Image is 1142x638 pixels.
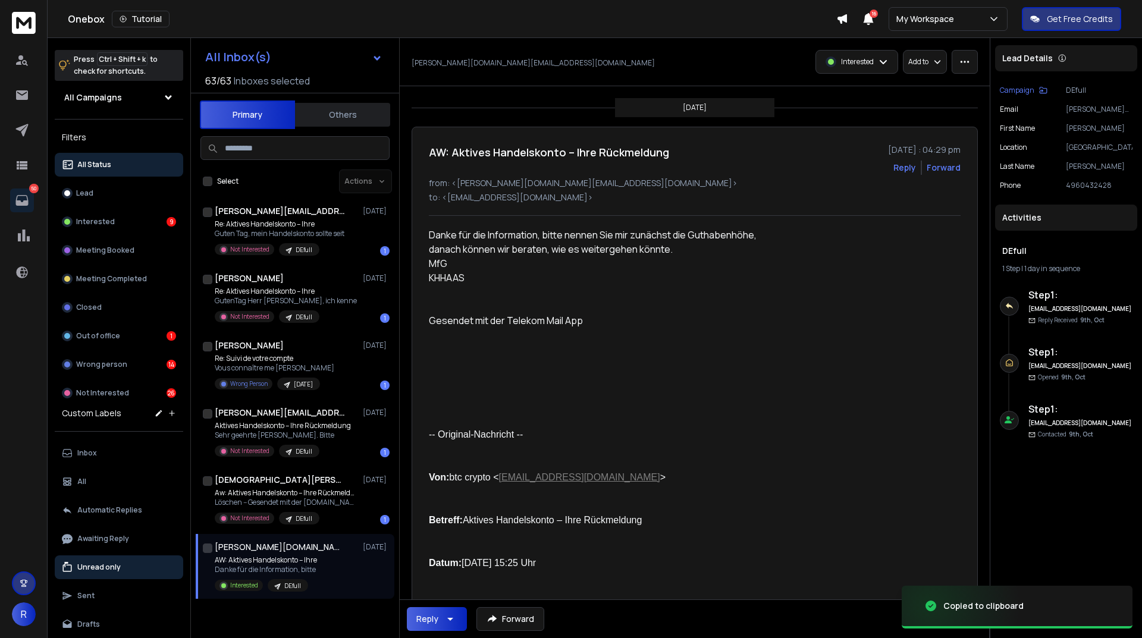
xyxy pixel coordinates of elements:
[1002,245,1130,257] h1: DEfull
[1066,143,1132,152] p: [GEOGRAPHIC_DATA]
[189,401,208,409] span: Help
[429,558,462,568] strong: Datum:
[215,205,346,217] h1: [PERSON_NAME][EMAIL_ADDRESS][DOMAIN_NAME]
[1028,402,1132,416] h6: Step 1 :
[1038,430,1093,439] p: Contacted
[476,607,544,631] button: Forward
[1038,373,1085,382] p: Opened
[1000,162,1034,171] p: Last Name
[1002,52,1053,64] p: Lead Details
[17,245,221,279] div: Optimizing Warmup Settings in ReachInbox
[380,448,390,457] div: 1
[1000,124,1035,133] p: First Name
[167,217,176,227] div: 9
[76,303,102,312] p: Closed
[215,474,346,486] h1: [DEMOGRAPHIC_DATA][PERSON_NAME]
[55,441,183,465] button: Inbox
[55,381,183,405] button: Not Interested26
[893,162,916,174] button: Reply
[24,25,103,40] img: logo
[215,296,357,306] p: GutenTag Herr [PERSON_NAME], ich kenne
[841,57,874,67] p: Interested
[205,51,271,63] h1: All Inbox(s)
[55,555,183,579] button: Unread only
[76,217,115,227] p: Interested
[380,381,390,390] div: 1
[215,541,346,553] h1: [PERSON_NAME][DOMAIN_NAME][EMAIL_ADDRESS][DOMAIN_NAME]
[380,313,390,323] div: 1
[205,19,226,40] div: Close
[55,129,183,146] h3: Filters
[24,105,214,145] p: How can we assist you [DATE]?
[215,363,334,373] p: Vous connaître me [PERSON_NAME]
[888,144,961,156] p: [DATE] : 04:29 pm
[1080,316,1105,324] span: 9th, Oct
[296,447,312,456] p: DEfull
[76,388,129,398] p: Not Interested
[167,360,176,369] div: 14
[1002,264,1130,274] div: |
[363,542,390,552] p: [DATE]
[76,360,127,369] p: Wrong person
[26,401,53,409] span: Home
[429,556,776,570] p: [DATE] 15:25 Uhr
[683,103,707,112] p: [DATE]
[55,324,183,348] button: Out of office1
[1028,419,1132,428] h6: [EMAIL_ADDRESS][DOMAIN_NAME]
[1066,162,1132,171] p: [PERSON_NAME]
[896,13,959,25] p: My Workspace
[55,238,183,262] button: Meeting Booked
[29,184,39,193] p: 50
[200,100,295,129] button: Primary
[215,430,351,440] p: Sehr geehrte [PERSON_NAME]. Bitte
[215,272,284,284] h1: [PERSON_NAME]
[1000,86,1034,95] p: Campaign
[215,498,357,507] p: Löschen -- Gesendet mit der [DOMAIN_NAME] Mail
[1069,430,1093,438] span: 9th, Oct
[24,84,214,105] p: Hi rayan 👋
[1066,181,1132,190] p: 4960432428
[24,284,199,309] div: Navigating Advanced Campaign Options in ReachInbox
[230,245,269,254] p: Not Interested
[55,527,183,551] button: Awaiting Reply
[62,407,121,419] h3: Custom Labels
[1002,263,1020,274] span: 1 Step
[196,45,392,69] button: All Inbox(s)
[1000,86,1047,95] button: Campaign
[127,19,151,43] img: Profile image for Rohan
[407,607,467,631] button: Reply
[159,371,238,419] button: Help
[74,54,158,77] p: Press to check for shortcuts.
[1028,304,1132,313] h6: [EMAIL_ADDRESS][DOMAIN_NAME]
[429,515,463,525] strong: Betreff:
[429,470,776,485] p: btc crypto < >
[167,388,176,398] div: 26
[76,274,147,284] p: Meeting Completed
[55,181,183,205] button: Lead
[76,331,120,341] p: Out of office
[230,312,269,321] p: Not Interested
[64,92,122,103] h1: All Campaigns
[1028,345,1132,359] h6: Step 1 :
[429,428,776,442] p: -- Original-Nachricht --
[363,408,390,417] p: [DATE]
[68,11,836,27] div: Onebox
[294,380,313,389] p: [DATE]
[429,191,961,203] p: to: <[EMAIL_ADDRESS][DOMAIN_NAME]>
[1022,7,1121,31] button: Get Free Credits
[24,183,199,195] div: We typically reply in under 30 minutes
[77,562,121,572] p: Unread only
[995,205,1137,231] div: Activities
[1066,124,1132,133] p: [PERSON_NAME]
[99,401,140,409] span: Messages
[12,602,36,626] button: R
[205,74,231,88] span: 63 / 63
[412,58,655,68] p: [PERSON_NAME][DOMAIN_NAME][EMAIL_ADDRESS][DOMAIN_NAME]
[55,86,183,109] button: All Campaigns
[943,600,1024,612] div: Copied to clipboard
[230,581,258,590] p: Interested
[215,340,284,351] h1: [PERSON_NAME]
[10,188,34,212] a: 50
[380,246,390,256] div: 1
[77,505,142,515] p: Automatic Replies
